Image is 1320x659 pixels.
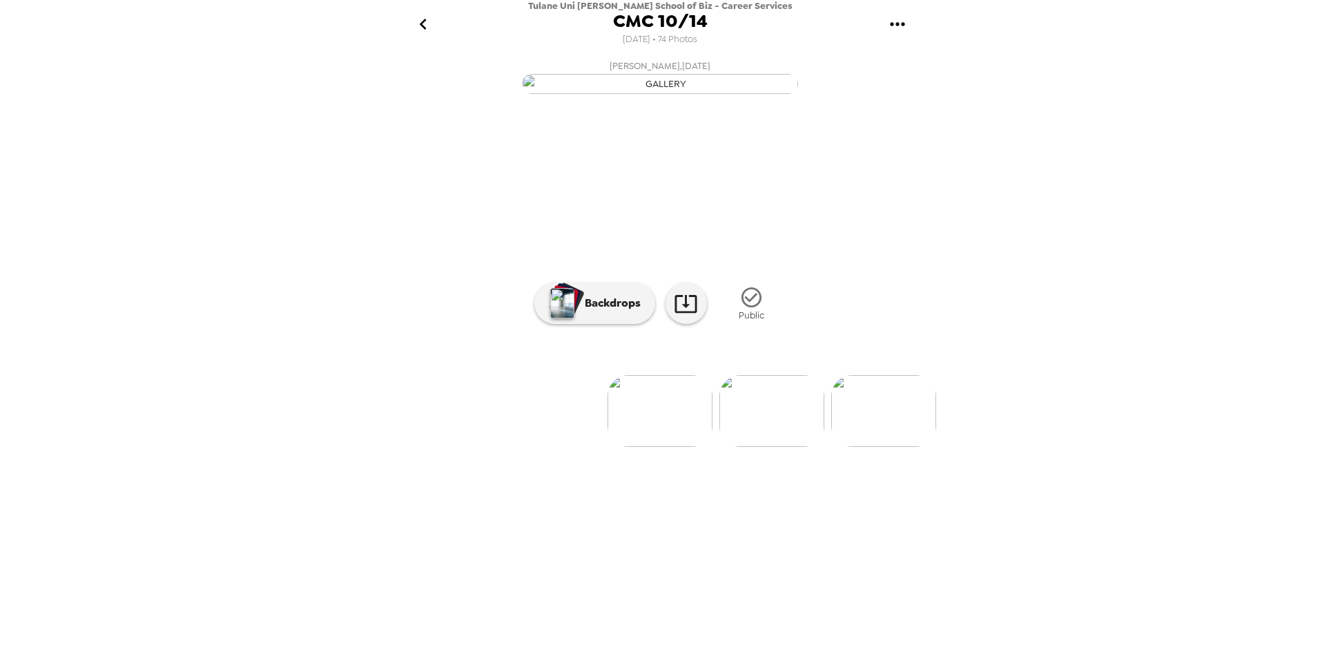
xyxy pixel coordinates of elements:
[384,54,936,98] button: [PERSON_NAME],[DATE]
[613,12,708,30] span: CMC 10/14
[831,375,936,447] img: gallery
[534,283,655,324] button: Backdrops
[717,278,786,329] button: Public
[610,58,710,74] span: [PERSON_NAME] , [DATE]
[875,2,920,47] button: gallery menu
[608,375,712,447] img: gallery
[400,2,445,47] button: go back
[623,30,697,49] span: [DATE] • 74 Photos
[719,375,824,447] img: gallery
[522,74,798,94] img: gallery
[578,295,641,312] p: Backdrops
[739,309,764,321] span: Public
